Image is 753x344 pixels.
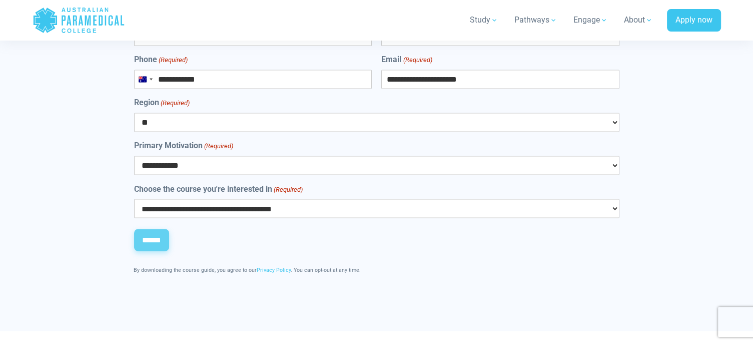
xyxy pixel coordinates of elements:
label: Primary Motivation [134,140,233,152]
button: Selected country [135,70,156,88]
a: Apply now [667,9,721,32]
a: Engage [567,6,614,34]
label: Region [134,97,190,109]
a: Australian Paramedical College [33,4,125,37]
a: Privacy Policy [257,266,291,273]
label: Email [381,54,432,66]
label: Choose the course you're interested in [134,183,303,195]
span: (Required) [158,55,188,65]
a: Pathways [508,6,563,34]
a: About [618,6,659,34]
span: (Required) [273,184,303,194]
span: (Required) [160,98,190,108]
label: Phone [134,54,188,66]
span: (Required) [402,55,432,65]
span: By downloading the course guide, you agree to our . You can opt-out at any time. [134,266,361,273]
span: (Required) [203,141,233,151]
a: Study [464,6,504,34]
